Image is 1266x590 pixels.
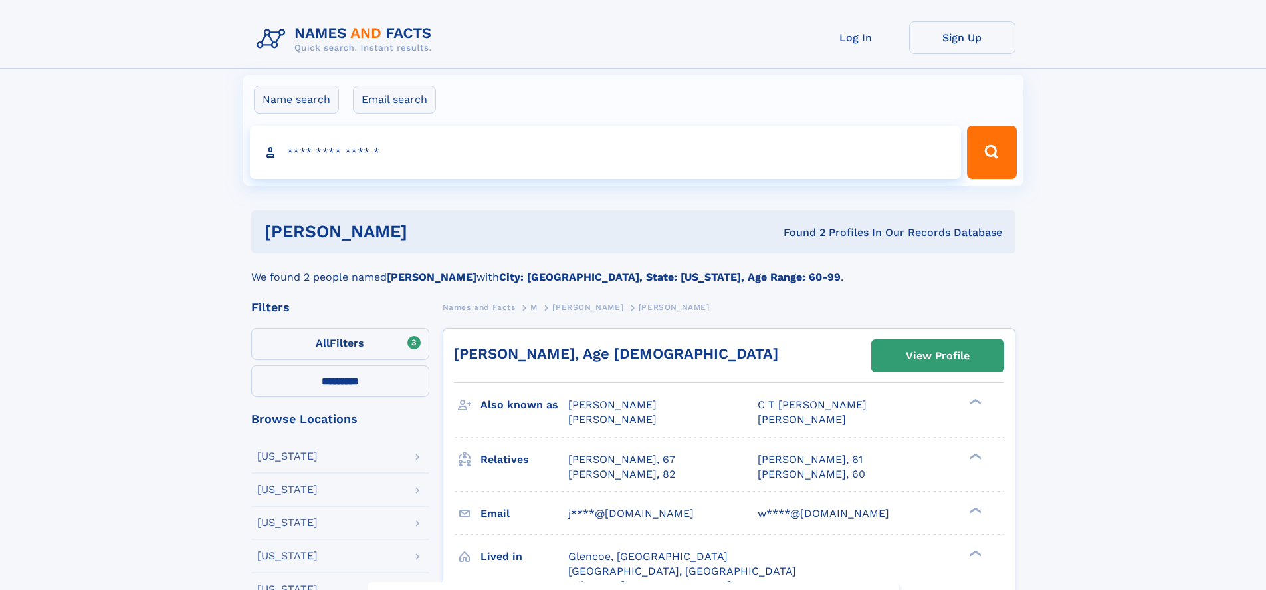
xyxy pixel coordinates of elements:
[552,303,623,312] span: [PERSON_NAME]
[251,253,1015,285] div: We found 2 people named with .
[257,451,318,462] div: [US_STATE]
[443,299,516,315] a: Names and Facts
[639,303,710,312] span: [PERSON_NAME]
[966,549,982,557] div: ❯
[251,301,429,313] div: Filters
[758,452,863,467] a: [PERSON_NAME], 61
[257,551,318,561] div: [US_STATE]
[967,126,1016,179] button: Search Button
[387,271,476,283] b: [PERSON_NAME]
[568,452,675,467] a: [PERSON_NAME], 67
[966,452,982,460] div: ❯
[254,86,339,114] label: Name search
[480,448,568,471] h3: Relatives
[568,398,657,411] span: [PERSON_NAME]
[568,467,675,482] a: [PERSON_NAME], 82
[906,341,970,371] div: View Profile
[499,271,841,283] b: City: [GEOGRAPHIC_DATA], State: [US_STATE], Age Range: 60-99
[530,303,538,312] span: M
[480,502,568,525] h3: Email
[872,340,1003,372] a: View Profile
[251,21,443,57] img: Logo Names and Facts
[250,126,962,179] input: search input
[353,86,436,114] label: Email search
[530,299,538,315] a: M
[595,225,1002,240] div: Found 2 Profiles In Our Records Database
[966,398,982,406] div: ❯
[454,345,778,362] a: [PERSON_NAME], Age [DEMOGRAPHIC_DATA]
[316,337,330,349] span: All
[758,398,867,411] span: C T [PERSON_NAME]
[568,550,728,563] span: Glencoe, [GEOGRAPHIC_DATA]
[966,506,982,514] div: ❯
[251,328,429,360] label: Filters
[568,565,796,577] span: [GEOGRAPHIC_DATA], [GEOGRAPHIC_DATA]
[758,467,865,482] a: [PERSON_NAME], 60
[758,413,846,426] span: [PERSON_NAME]
[480,545,568,568] h3: Lived in
[251,413,429,425] div: Browse Locations
[568,413,657,426] span: [PERSON_NAME]
[552,299,623,315] a: [PERSON_NAME]
[480,394,568,416] h3: Also known as
[803,21,909,54] a: Log In
[257,484,318,495] div: [US_STATE]
[909,21,1015,54] a: Sign Up
[264,223,595,240] h1: [PERSON_NAME]
[257,517,318,528] div: [US_STATE]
